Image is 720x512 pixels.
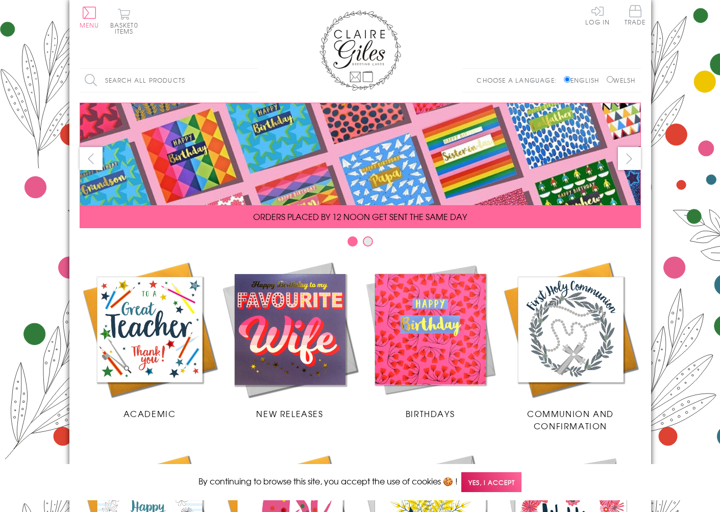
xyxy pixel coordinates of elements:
[80,69,258,92] input: Search all products
[360,259,501,420] a: Birthdays
[347,236,358,247] button: Carousel Page 1 (Current Slide)
[406,407,455,420] span: Birthdays
[220,259,360,420] a: New Releases
[607,76,613,83] input: Welsh
[319,10,401,91] img: Claire Giles Greetings Cards
[625,5,646,27] a: Trade
[115,20,138,36] span: 0 items
[585,5,610,25] a: Log In
[80,7,100,28] button: Menu
[477,76,562,85] p: Choose a language:
[256,407,323,420] span: New Releases
[80,20,100,30] span: Menu
[363,236,373,247] button: Carousel Page 2
[527,407,614,432] span: Communion and Confirmation
[80,236,641,252] div: Carousel Pagination
[253,210,467,223] span: ORDERS PLACED BY 12 NOON GET SENT THE SAME DAY
[110,8,138,34] button: Basket0 items
[564,76,570,83] input: English
[618,147,641,170] button: next
[564,76,604,85] label: English
[80,147,103,170] button: prev
[501,259,641,432] a: Communion and Confirmation
[607,76,636,85] label: Welsh
[123,407,176,420] span: Academic
[461,472,522,492] span: Yes, I accept
[625,5,646,25] span: Trade
[248,69,258,92] input: Search
[80,259,220,420] a: Academic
